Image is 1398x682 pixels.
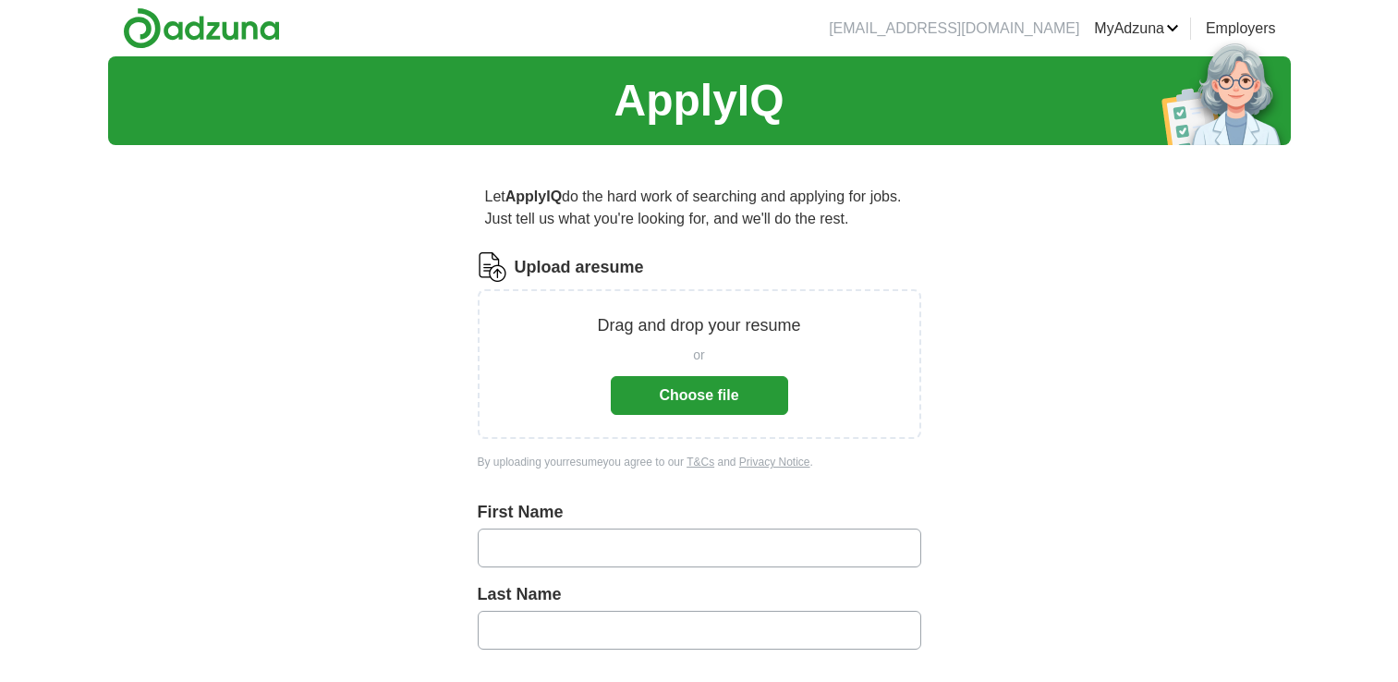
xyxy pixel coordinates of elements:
[478,582,921,607] label: Last Name
[505,189,562,204] strong: ApplyIQ
[693,346,704,365] span: or
[1206,18,1276,40] a: Employers
[478,500,921,525] label: First Name
[597,313,800,338] p: Drag and drop your resume
[123,7,280,49] img: Adzuna logo
[478,252,507,282] img: CV Icon
[478,178,921,237] p: Let do the hard work of searching and applying for jobs. Just tell us what you're looking for, an...
[515,255,644,280] label: Upload a resume
[739,456,810,469] a: Privacy Notice
[611,376,788,415] button: Choose file
[687,456,714,469] a: T&Cs
[829,18,1079,40] li: [EMAIL_ADDRESS][DOMAIN_NAME]
[614,67,784,134] h1: ApplyIQ
[1094,18,1179,40] a: MyAdzuna
[478,454,921,470] div: By uploading your resume you agree to our and .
